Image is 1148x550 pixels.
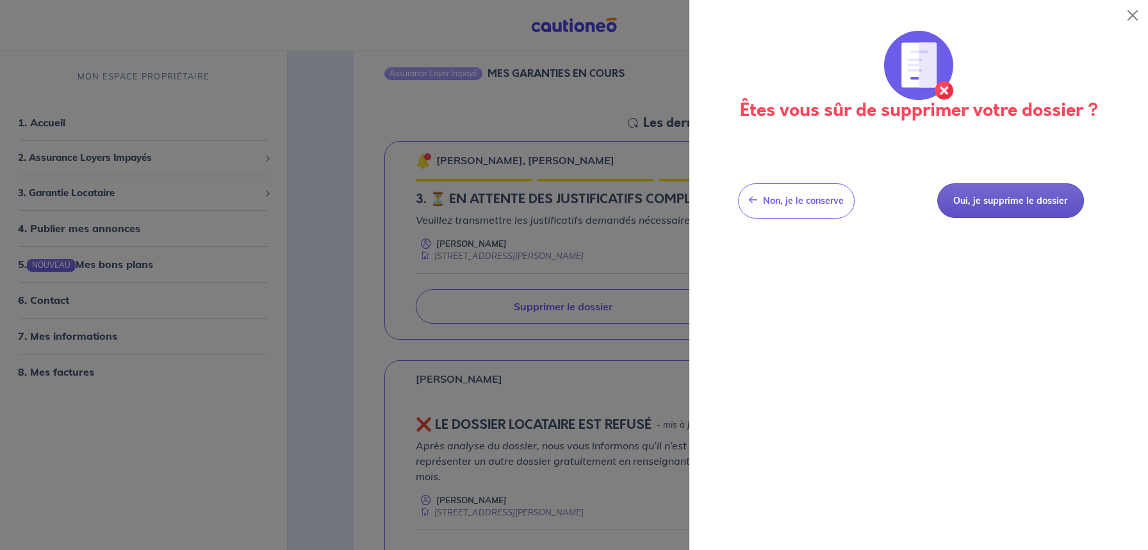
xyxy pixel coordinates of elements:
button: Close [1122,5,1143,26]
h3: Êtes vous sûr de supprimer votre dossier ? [705,100,1133,122]
button: Non, je le conserve [738,183,855,219]
img: illu_annulation_contrat.svg [884,31,953,100]
button: Oui, je supprime le dossier [937,183,1084,219]
span: Non, je le conserve [763,195,844,206]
